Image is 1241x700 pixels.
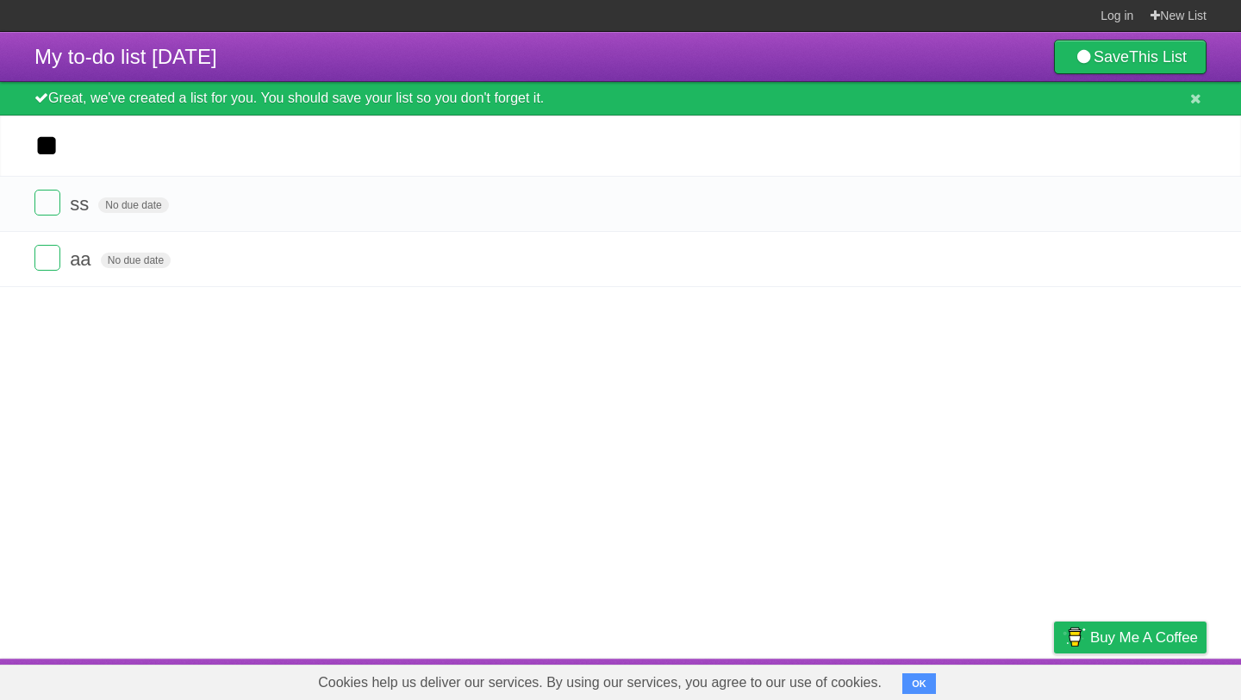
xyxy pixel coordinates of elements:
a: Suggest a feature [1098,663,1207,696]
a: Buy me a coffee [1054,622,1207,653]
b: This List [1129,48,1187,66]
button: OK [902,673,936,694]
span: No due date [101,253,171,268]
a: Developers [882,663,951,696]
a: Terms [973,663,1011,696]
span: ss [70,193,93,215]
a: SaveThis List [1054,40,1207,74]
span: No due date [98,197,168,213]
img: Buy me a coffee [1063,622,1086,652]
label: Done [34,245,60,271]
a: Privacy [1032,663,1076,696]
label: Done [34,190,60,216]
a: About [825,663,861,696]
span: My to-do list [DATE] [34,45,217,68]
span: Buy me a coffee [1090,622,1198,653]
span: Cookies help us deliver our services. By using our services, you agree to our use of cookies. [301,666,899,700]
span: aa [70,248,95,270]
